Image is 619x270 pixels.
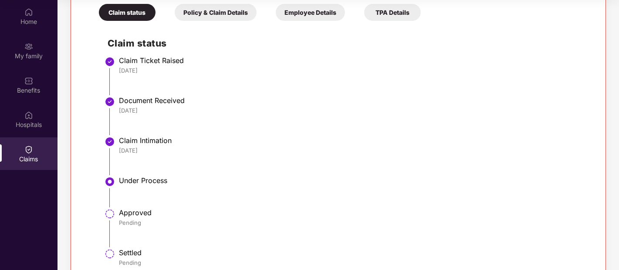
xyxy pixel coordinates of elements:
div: TPA Details [364,4,421,21]
div: [DATE] [119,67,586,74]
div: Under Process [119,176,586,185]
img: svg+xml;base64,PHN2ZyBpZD0iU3RlcC1Eb25lLTMyeDMyIiB4bWxucz0iaHR0cDovL3d3dy53My5vcmcvMjAwMC9zdmciIH... [105,137,115,147]
img: svg+xml;base64,PHN2ZyBpZD0iU3RlcC1QZW5kaW5nLTMyeDMyIiB4bWxucz0iaHR0cDovL3d3dy53My5vcmcvMjAwMC9zdm... [105,249,115,259]
div: Approved [119,208,586,217]
img: svg+xml;base64,PHN2ZyBpZD0iSG9zcGl0YWxzIiB4bWxucz0iaHR0cDovL3d3dy53My5vcmcvMjAwMC9zdmciIHdpZHRoPS... [24,111,33,120]
div: Claim Intimation [119,136,586,145]
div: Settled [119,248,586,257]
div: Claim status [99,4,156,21]
div: Employee Details [276,4,345,21]
h2: Claim status [108,36,586,50]
img: svg+xml;base64,PHN2ZyBpZD0iU3RlcC1Eb25lLTMyeDMyIiB4bWxucz0iaHR0cDovL3d3dy53My5vcmcvMjAwMC9zdmciIH... [105,57,115,67]
img: svg+xml;base64,PHN2ZyBpZD0iSG9tZSIgeG1sbnM9Imh0dHA6Ly93d3cudzMub3JnLzIwMDAvc3ZnIiB3aWR0aD0iMjAiIG... [24,8,33,17]
div: Document Received [119,96,586,105]
img: svg+xml;base64,PHN2ZyBpZD0iQmVuZWZpdHMiIHhtbG5zPSJodHRwOi8vd3d3LnczLm9yZy8yMDAwL3N2ZyIgd2lkdGg9Ij... [24,77,33,85]
img: svg+xml;base64,PHN2ZyBpZD0iU3RlcC1BY3RpdmUtMzJ4MzIiIHhtbG5zPSJodHRwOi8vd3d3LnczLm9yZy8yMDAwL3N2Zy... [105,177,115,187]
div: [DATE] [119,107,586,114]
img: svg+xml;base64,PHN2ZyBpZD0iU3RlcC1Eb25lLTMyeDMyIiB4bWxucz0iaHR0cDovL3d3dy53My5vcmcvMjAwMC9zdmciIH... [105,97,115,107]
img: svg+xml;base64,PHN2ZyBpZD0iQ2xhaW0iIHhtbG5zPSJodHRwOi8vd3d3LnczLm9yZy8yMDAwL3N2ZyIgd2lkdGg9IjIwIi... [24,145,33,154]
div: Pending [119,259,586,267]
img: svg+xml;base64,PHN2ZyB3aWR0aD0iMjAiIGhlaWdodD0iMjAiIHZpZXdCb3g9IjAgMCAyMCAyMCIgZmlsbD0ibm9uZSIgeG... [24,42,33,51]
div: Policy & Claim Details [175,4,257,21]
img: svg+xml;base64,PHN2ZyBpZD0iU3RlcC1QZW5kaW5nLTMyeDMyIiB4bWxucz0iaHR0cDovL3d3dy53My5vcmcvMjAwMC9zdm... [105,209,115,219]
div: Pending [119,219,586,227]
div: [DATE] [119,147,586,154]
div: Claim Ticket Raised [119,56,586,65]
